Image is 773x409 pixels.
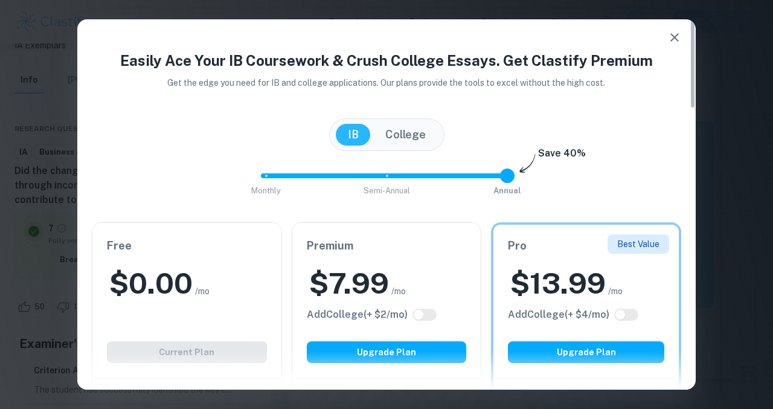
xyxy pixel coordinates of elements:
[538,146,586,167] h6: Save 40%
[309,264,389,303] h2: $ 7.99
[251,186,281,195] span: Monthly
[373,124,438,146] button: College
[107,237,267,254] h6: Free
[92,50,681,71] h4: Easily Ace Your IB Coursework & Crush College Essays. Get Clastify Premium
[307,308,408,322] h6: Click to see all the additional College features.
[151,76,623,89] p: Get the edge you need for IB and college applications. Our plans provide the tools to excel witho...
[336,124,371,146] button: IB
[508,237,664,254] h6: Pro
[617,237,659,251] p: Best Value
[510,264,606,303] h2: $ 13.99
[109,264,193,303] h2: $ 0.00
[307,237,467,254] h6: Premium
[391,285,406,298] span: /mo
[364,186,410,195] span: Semi-Annual
[493,186,521,195] span: Annual
[508,308,609,322] h6: Click to see all the additional College features.
[307,341,467,363] button: Upgrade Plan
[519,153,536,174] img: subscription-arrow.svg
[608,285,623,298] span: /mo
[508,341,664,363] button: Upgrade Plan
[195,285,210,298] span: /mo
